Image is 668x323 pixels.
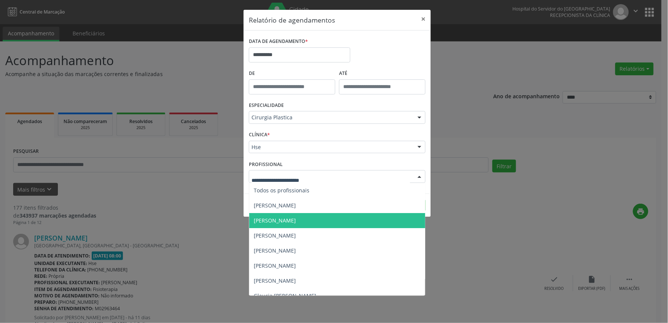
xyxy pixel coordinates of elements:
[254,292,316,299] span: Glaucia [PERSON_NAME]
[254,262,296,269] span: [PERSON_NAME]
[254,217,296,224] span: [PERSON_NAME]
[254,202,296,209] span: [PERSON_NAME]
[254,187,309,194] span: Todos os profissionais
[416,10,431,28] button: Close
[254,247,296,254] span: [PERSON_NAME]
[251,143,410,151] span: Hse
[249,68,335,79] label: De
[254,277,296,284] span: [PERSON_NAME]
[249,100,284,111] label: ESPECIALIDADE
[249,158,283,170] label: PROFISSIONAL
[254,232,296,239] span: [PERSON_NAME]
[249,36,308,47] label: DATA DE AGENDAMENTO
[339,68,426,79] label: ATÉ
[249,15,335,25] h5: Relatório de agendamentos
[251,114,410,121] span: Cirurgia Plastica
[249,129,270,141] label: CLÍNICA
